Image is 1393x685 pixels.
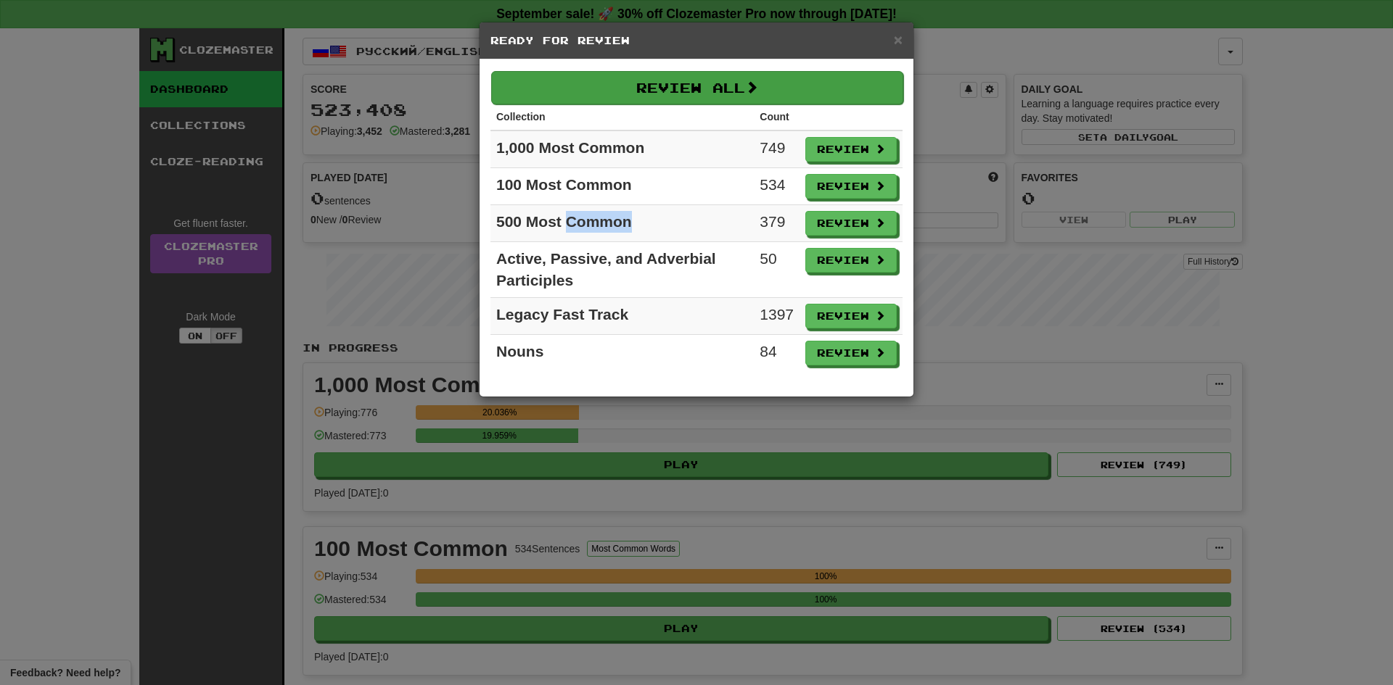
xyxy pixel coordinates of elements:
button: Review [805,248,897,273]
td: 534 [754,168,800,205]
button: Review [805,304,897,328]
td: 500 Most Common [490,205,754,242]
td: 749 [754,130,800,168]
button: Review All [491,71,903,104]
td: 50 [754,242,800,298]
button: Close [894,32,903,47]
button: Review [805,174,897,199]
span: × [894,31,903,48]
td: Legacy Fast Track [490,298,754,335]
td: 379 [754,205,800,242]
td: 84 [754,335,800,372]
h5: Ready for Review [490,33,903,48]
td: Active, Passive, and Adverbial Participles [490,242,754,298]
td: 1,000 Most Common [490,130,754,168]
th: Collection [490,104,754,130]
th: Count [754,104,800,130]
td: 100 Most Common [490,168,754,205]
button: Review [805,211,897,236]
button: Review [805,341,897,365]
button: Review [805,137,897,162]
td: Nouns [490,335,754,372]
td: 1397 [754,298,800,335]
